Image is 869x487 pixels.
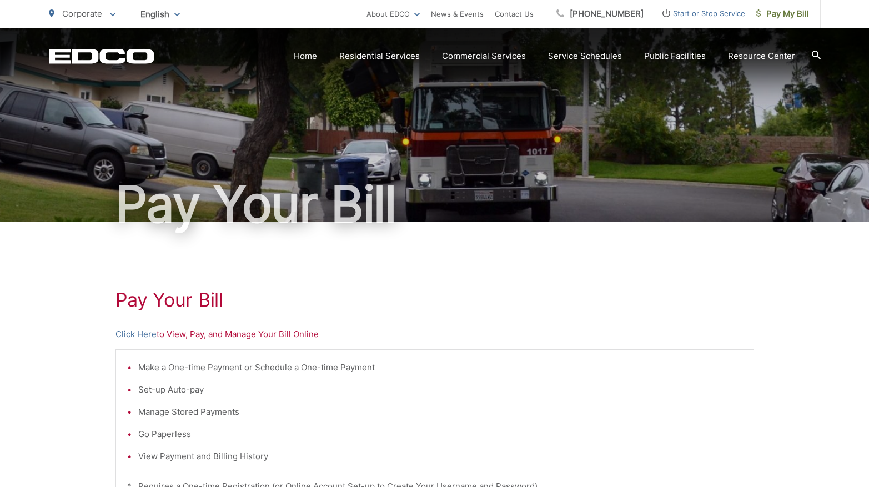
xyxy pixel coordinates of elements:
[442,49,526,63] a: Commercial Services
[138,428,742,441] li: Go Paperless
[62,8,102,19] span: Corporate
[294,49,317,63] a: Home
[728,49,795,63] a: Resource Center
[339,49,420,63] a: Residential Services
[431,7,484,21] a: News & Events
[138,450,742,463] li: View Payment and Billing History
[115,289,754,311] h1: Pay Your Bill
[115,328,754,341] p: to View, Pay, and Manage Your Bill Online
[756,7,809,21] span: Pay My Bill
[366,7,420,21] a: About EDCO
[132,4,188,24] span: English
[495,7,534,21] a: Contact Us
[138,405,742,419] li: Manage Stored Payments
[49,177,821,232] h1: Pay Your Bill
[138,361,742,374] li: Make a One-time Payment or Schedule a One-time Payment
[49,48,154,64] a: EDCD logo. Return to the homepage.
[644,49,706,63] a: Public Facilities
[115,328,157,341] a: Click Here
[138,383,742,396] li: Set-up Auto-pay
[548,49,622,63] a: Service Schedules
